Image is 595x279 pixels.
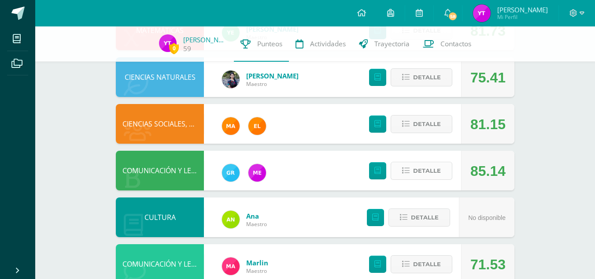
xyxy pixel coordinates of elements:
button: Detalle [391,68,452,86]
span: [PERSON_NAME] [497,5,548,14]
span: Trayectoria [374,39,410,48]
button: Detalle [391,255,452,273]
a: Ana [246,212,267,220]
div: 75.41 [470,58,506,97]
div: COMUNICACIÓN Y LENGUAJE, IDIOMA ESPAÑOL [116,151,204,190]
img: 47e0c6d4bfe68c431262c1f147c89d8f.png [222,164,240,182]
a: Contactos [416,26,478,62]
a: 59 [183,44,191,53]
span: Detalle [413,256,441,272]
span: Detalle [413,163,441,179]
span: Mi Perfil [497,13,548,21]
span: Detalle [411,209,439,226]
span: 0 [169,43,179,54]
img: 10accbfaab406f7e1045c4896552eae8.png [473,4,491,22]
span: Maestro [246,267,268,275]
img: 10accbfaab406f7e1045c4896552eae8.png [159,34,177,52]
a: Trayectoria [352,26,416,62]
img: 122d7b7bf6a5205df466ed2966025dea.png [222,211,240,228]
button: Detalle [391,162,452,180]
span: Maestro [246,220,267,228]
span: Detalle [413,116,441,132]
img: b2b209b5ecd374f6d147d0bc2cef63fa.png [222,71,240,88]
div: CIENCIAS SOCIALES, FORMACIÓN CIUDADANA E INTERCULTURALIDAD [116,104,204,144]
div: CULTURA [116,197,204,237]
span: Detalle [413,69,441,86]
span: Contactos [440,39,471,48]
span: 58 [448,11,458,21]
button: Detalle [388,208,450,227]
div: CIENCIAS NATURALES [116,57,204,97]
span: Maestro [246,80,299,88]
a: [PERSON_NAME] [183,35,227,44]
img: 266030d5bbfb4fab9f05b9da2ad38396.png [222,117,240,135]
a: Actividades [289,26,352,62]
div: 81.15 [470,104,506,144]
div: 85.14 [470,151,506,191]
img: ca51be06ee6568e83a4be8f0f0221dfb.png [222,257,240,275]
img: 31c982a1c1d67d3c4d1e96adbf671f86.png [248,117,266,135]
span: Punteos [257,39,282,48]
span: No disponible [468,214,506,221]
button: Detalle [391,115,452,133]
a: Marlin [246,258,268,267]
span: Actividades [310,39,346,48]
a: Punteos [234,26,289,62]
img: 498c526042e7dcf1c615ebb741a80315.png [248,164,266,182]
a: [PERSON_NAME] [246,71,299,80]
